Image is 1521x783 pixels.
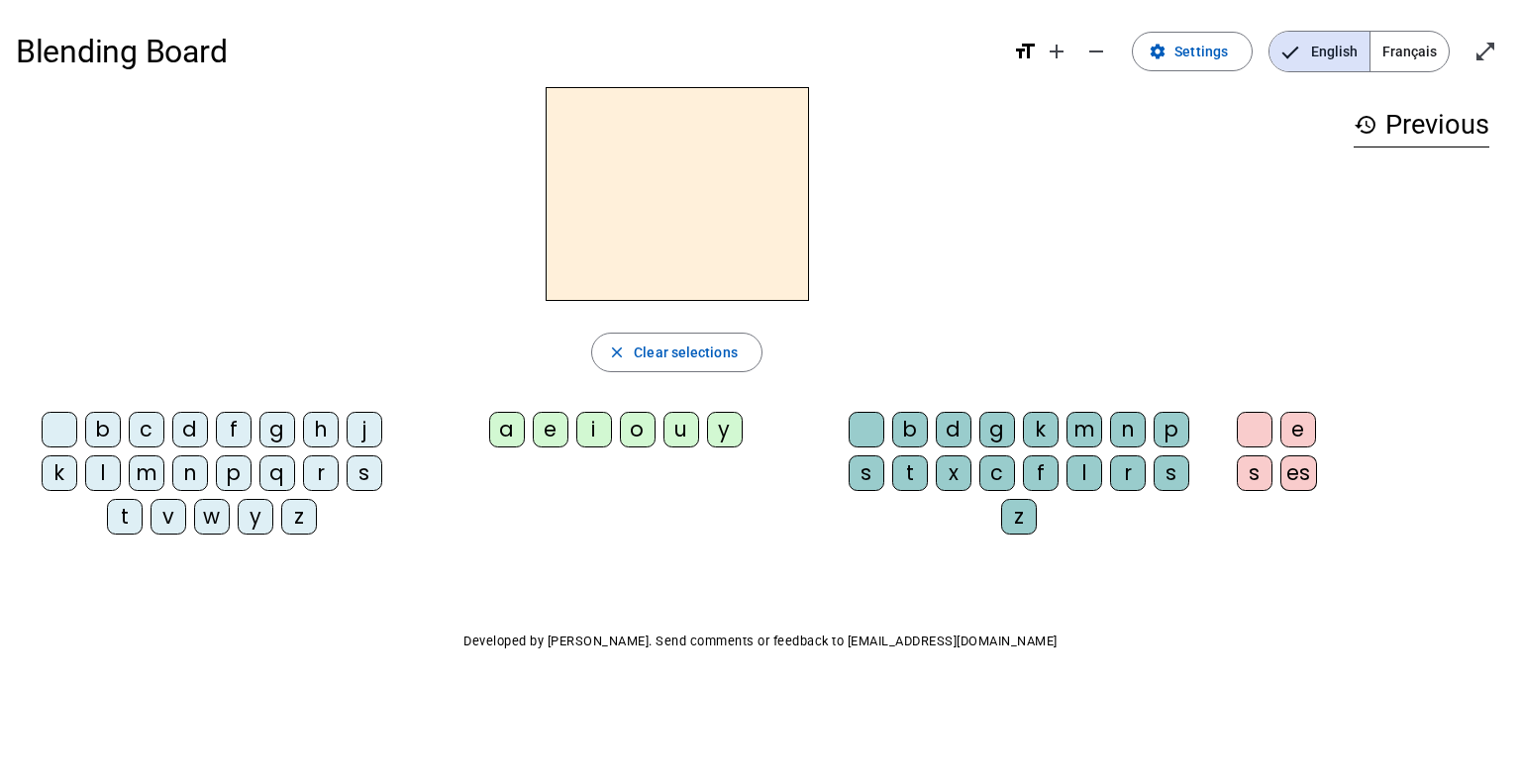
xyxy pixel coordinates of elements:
[347,412,382,447] div: j
[1013,40,1037,63] mat-icon: format_size
[1045,40,1068,63] mat-icon: add
[533,412,568,447] div: e
[85,455,121,491] div: l
[151,499,186,535] div: v
[259,412,295,447] div: g
[1370,32,1449,71] span: Français
[347,455,382,491] div: s
[1473,40,1497,63] mat-icon: open_in_full
[591,333,762,372] button: Clear selections
[216,412,252,447] div: f
[259,455,295,491] div: q
[1149,43,1166,60] mat-icon: settings
[936,455,971,491] div: x
[1154,412,1189,447] div: p
[1066,412,1102,447] div: m
[1001,499,1037,535] div: z
[620,412,656,447] div: o
[238,499,273,535] div: y
[489,412,525,447] div: a
[172,455,208,491] div: n
[576,412,612,447] div: i
[1154,455,1189,491] div: s
[936,412,971,447] div: d
[194,499,230,535] div: w
[1280,412,1316,447] div: e
[1269,32,1369,71] span: English
[1066,455,1102,491] div: l
[1268,31,1450,72] mat-button-toggle-group: Language selection
[1023,412,1059,447] div: k
[16,630,1505,653] p: Developed by [PERSON_NAME]. Send comments or feedback to [EMAIL_ADDRESS][DOMAIN_NAME]
[634,341,738,364] span: Clear selections
[42,455,77,491] div: k
[1037,32,1076,71] button: Increase font size
[849,455,884,491] div: s
[1084,40,1108,63] mat-icon: remove
[1132,32,1253,71] button: Settings
[303,455,339,491] div: r
[1023,455,1059,491] div: f
[1280,455,1317,491] div: es
[172,412,208,447] div: d
[1466,32,1505,71] button: Enter full screen
[892,412,928,447] div: b
[216,455,252,491] div: p
[979,455,1015,491] div: c
[129,412,164,447] div: c
[1110,455,1146,491] div: r
[281,499,317,535] div: z
[1076,32,1116,71] button: Decrease font size
[129,455,164,491] div: m
[979,412,1015,447] div: g
[663,412,699,447] div: u
[303,412,339,447] div: h
[608,343,626,361] mat-icon: close
[85,412,121,447] div: b
[1354,103,1489,147] h3: Previous
[707,412,743,447] div: y
[1110,412,1146,447] div: n
[1354,113,1377,137] mat-icon: history
[1237,455,1272,491] div: s
[892,455,928,491] div: t
[107,499,143,535] div: t
[16,20,997,83] h1: Blending Board
[1174,40,1228,63] span: Settings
